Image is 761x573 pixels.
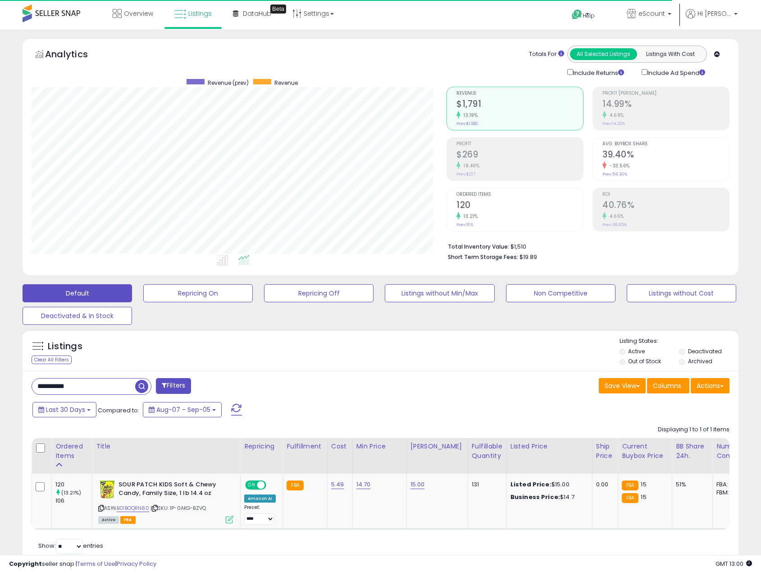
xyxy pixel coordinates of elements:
[456,192,583,197] span: Ordered Items
[472,442,503,461] div: Fulfillable Quantity
[571,9,583,20] i: Get Help
[265,481,279,489] span: OFF
[117,504,149,512] a: B01BOQRN80
[510,442,588,451] div: Listed Price
[23,307,132,325] button: Deactivated & In Stock
[188,9,212,18] span: Listings
[264,284,374,302] button: Repricing Off
[208,79,249,87] span: Revenue (prev)
[55,442,88,461] div: Ordered Items
[688,347,722,355] label: Deactivated
[45,48,105,63] h5: Analytics
[246,481,257,489] span: ON
[686,9,738,29] a: Hi [PERSON_NAME]
[716,489,746,497] div: FBM: 2
[456,142,583,147] span: Profit
[120,516,136,524] span: FBA
[48,340,82,353] h5: Listings
[124,9,153,18] span: Overview
[628,347,645,355] label: Active
[627,284,736,302] button: Listings without Cost
[676,442,709,461] div: BB Share 24h.
[448,243,509,250] b: Total Inventory Value:
[658,425,729,434] div: Displaying 1 to 1 of 1 items
[385,284,494,302] button: Listings without Min/Max
[510,493,560,501] b: Business Price:
[61,489,81,496] small: (13.21%)
[688,357,712,365] label: Archived
[716,481,746,489] div: FBA: 3
[456,149,583,162] h2: $269
[570,48,637,60] button: All Selected Listings
[331,442,349,451] div: Cost
[356,442,403,451] div: Min Price
[602,99,729,111] h2: 14.99%
[641,480,646,489] span: 15
[653,381,681,390] span: Columns
[32,402,96,417] button: Last 30 Days
[716,442,749,461] div: Num of Comp.
[638,9,665,18] span: eScount
[456,171,475,177] small: Prev: $227
[635,67,720,78] div: Include Ad Spend
[23,284,132,302] button: Default
[602,149,729,162] h2: 39.40%
[472,481,500,489] div: 131
[676,481,706,489] div: 51%
[410,442,464,451] div: [PERSON_NAME]
[117,559,156,568] a: Privacy Policy
[456,222,473,227] small: Prev: 106
[456,99,583,111] h2: $1,791
[244,494,276,503] div: Amazon AI
[150,504,206,512] span: | SKU: 1P-0AKG-BZVQ
[331,480,344,489] a: 5.49
[519,253,537,261] span: $19.89
[287,442,323,451] div: Fulfillment
[599,378,646,393] button: Save View
[456,121,478,126] small: Prev: $1,582
[622,442,668,461] div: Current Buybox Price
[9,560,156,568] div: seller snap | |
[602,91,729,96] span: Profit [PERSON_NAME]
[506,284,615,302] button: Non Competitive
[118,481,228,499] b: SOUR PATCH KIDS Soft & Chewy Candy, Family Size, 1 lb 14.4 oz
[529,50,564,59] div: Totals For
[622,493,638,503] small: FBA
[156,378,191,394] button: Filters
[244,504,276,525] div: Preset:
[38,541,103,550] span: Show: entries
[602,142,729,147] span: Avg. Buybox Share
[560,67,635,78] div: Include Returns
[510,481,585,489] div: $15.00
[456,91,583,96] span: Revenue
[628,357,661,365] label: Out of Stock
[96,442,237,451] div: Title
[596,481,611,489] div: 0.00
[637,48,704,60] button: Listings With Cost
[697,9,731,18] span: Hi [PERSON_NAME]
[606,112,624,119] small: 4.68%
[448,253,518,261] b: Short Term Storage Fees:
[143,402,222,417] button: Aug-07 - Sep-05
[460,213,478,220] small: 13.21%
[46,405,85,414] span: Last 30 Days
[270,5,286,14] div: Tooltip anchor
[55,497,92,505] div: 106
[274,79,298,87] span: Revenue
[98,481,233,522] div: ASIN:
[32,356,72,364] div: Clear All Filters
[244,442,279,451] div: Repricing
[565,2,612,29] a: Help
[510,480,551,489] b: Listed Price:
[596,442,614,461] div: Ship Price
[647,378,689,393] button: Columns
[641,493,646,501] span: 15
[606,162,630,169] small: -33.56%
[448,240,723,251] li: $1,510
[602,121,625,126] small: Prev: 14.32%
[356,480,371,489] a: 14.70
[620,337,738,346] p: Listing States:
[9,559,42,568] strong: Copyright
[55,481,92,489] div: 120
[460,162,479,169] small: 18.49%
